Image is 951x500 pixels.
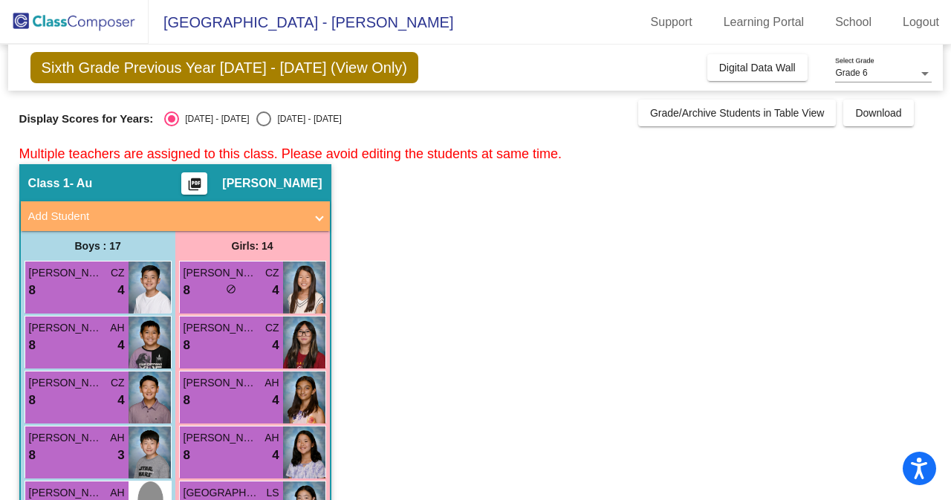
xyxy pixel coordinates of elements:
[265,265,279,281] span: CZ
[823,10,883,34] a: School
[184,336,190,355] span: 8
[175,231,330,261] div: Girls: 14
[117,336,124,355] span: 4
[186,177,204,198] mat-icon: picture_as_pdf
[29,391,36,410] span: 8
[271,112,341,126] div: [DATE] - [DATE]
[272,391,279,410] span: 4
[638,100,837,126] button: Grade/Archive Students in Table View
[110,430,124,446] span: AH
[265,320,279,336] span: CZ
[891,10,951,34] a: Logout
[184,375,258,391] span: [PERSON_NAME]
[111,375,125,391] span: CZ
[226,284,236,294] span: do_not_disturb_alt
[184,430,258,446] span: [PERSON_NAME]
[264,375,279,391] span: AH
[29,375,103,391] span: [PERSON_NAME]
[184,320,258,336] span: [PERSON_NAME]-[PERSON_NAME]
[29,320,103,336] span: [PERSON_NAME]
[21,201,330,231] mat-expansion-panel-header: Add Student
[19,112,154,126] span: Display Scores for Years:
[639,10,704,34] a: Support
[117,281,124,300] span: 4
[719,62,796,74] span: Digital Data Wall
[29,336,36,355] span: 8
[164,111,341,126] mat-radio-group: Select an option
[29,446,36,465] span: 8
[110,320,124,336] span: AH
[650,107,825,119] span: Grade/Archive Students in Table View
[184,391,190,410] span: 8
[111,265,125,281] span: CZ
[855,107,901,119] span: Download
[29,430,103,446] span: [PERSON_NAME]
[707,54,808,81] button: Digital Data Wall
[29,265,103,281] span: [PERSON_NAME]
[272,281,279,300] span: 4
[149,10,453,34] span: [GEOGRAPHIC_DATA] - [PERSON_NAME]
[272,446,279,465] span: 4
[117,446,124,465] span: 3
[712,10,817,34] a: Learning Portal
[272,336,279,355] span: 4
[184,446,190,465] span: 8
[117,391,124,410] span: 4
[28,176,70,191] span: Class 1
[181,172,207,195] button: Print Students Details
[21,231,175,261] div: Boys : 17
[70,176,93,191] span: - Au
[843,100,913,126] button: Download
[28,208,305,225] mat-panel-title: Add Student
[29,281,36,300] span: 8
[30,52,418,83] span: Sixth Grade Previous Year [DATE] - [DATE] (View Only)
[184,265,258,281] span: [PERSON_NAME]
[835,68,867,78] span: Grade 6
[264,430,279,446] span: AH
[184,281,190,300] span: 8
[179,112,249,126] div: [DATE] - [DATE]
[222,176,322,191] span: [PERSON_NAME]
[19,146,562,161] span: Multiple teachers are assigned to this class. Please avoid editing the students at same time.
